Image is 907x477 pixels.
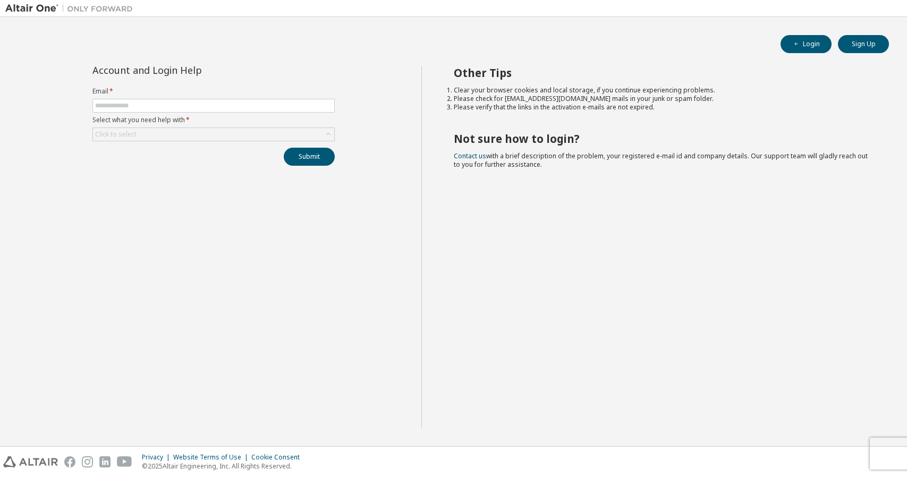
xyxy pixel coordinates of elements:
img: instagram.svg [82,456,93,467]
li: Please check for [EMAIL_ADDRESS][DOMAIN_NAME] mails in your junk or spam folder. [454,95,870,103]
li: Please verify that the links in the activation e-mails are not expired. [454,103,870,112]
li: Clear your browser cookies and local storage, if you continue experiencing problems. [454,86,870,95]
p: © 2025 Altair Engineering, Inc. All Rights Reserved. [142,462,306,471]
div: Cookie Consent [251,453,306,462]
a: Contact us [454,151,486,160]
h2: Not sure how to login? [454,132,870,146]
span: with a brief description of the problem, your registered e-mail id and company details. Our suppo... [454,151,868,169]
h2: Other Tips [454,66,870,80]
div: Privacy [142,453,173,462]
img: linkedin.svg [99,456,111,467]
div: Website Terms of Use [173,453,251,462]
button: Submit [284,148,335,166]
div: Click to select [93,128,334,141]
label: Select what you need help with [92,116,335,124]
img: youtube.svg [117,456,132,467]
img: facebook.svg [64,456,75,467]
div: Account and Login Help [92,66,286,74]
button: Sign Up [838,35,889,53]
img: Altair One [5,3,138,14]
label: Email [92,87,335,96]
img: altair_logo.svg [3,456,58,467]
button: Login [781,35,832,53]
div: Click to select [95,130,137,139]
